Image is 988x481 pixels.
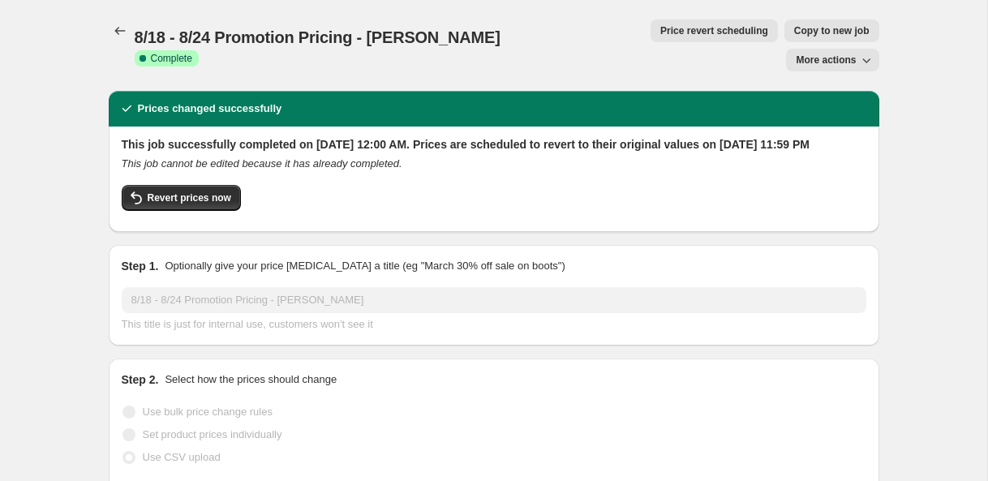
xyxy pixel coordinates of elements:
span: 8/18 - 8/24 Promotion Pricing - [PERSON_NAME] [135,28,500,46]
i: This job cannot be edited because it has already completed. [122,157,402,170]
button: Copy to new job [784,19,879,42]
span: This title is just for internal use, customers won't see it [122,318,373,330]
button: More actions [786,49,878,71]
input: 30% off holiday sale [122,287,866,313]
h2: This job successfully completed on [DATE] 12:00 AM. Prices are scheduled to revert to their origi... [122,136,866,152]
span: Revert prices now [148,191,231,204]
span: Use bulk price change rules [143,406,273,418]
span: Price revert scheduling [660,24,768,37]
h2: Step 1. [122,258,159,274]
span: More actions [796,54,856,67]
span: Set product prices individually [143,428,282,440]
p: Optionally give your price [MEDICAL_DATA] a title (eg "March 30% off sale on boots") [165,258,565,274]
span: Complete [151,52,192,65]
button: Price revert scheduling [651,19,778,42]
span: Use CSV upload [143,451,221,463]
h2: Step 2. [122,371,159,388]
h2: Prices changed successfully [138,101,282,117]
span: Copy to new job [794,24,870,37]
button: Price change jobs [109,19,131,42]
button: Revert prices now [122,185,241,211]
p: Select how the prices should change [165,371,337,388]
